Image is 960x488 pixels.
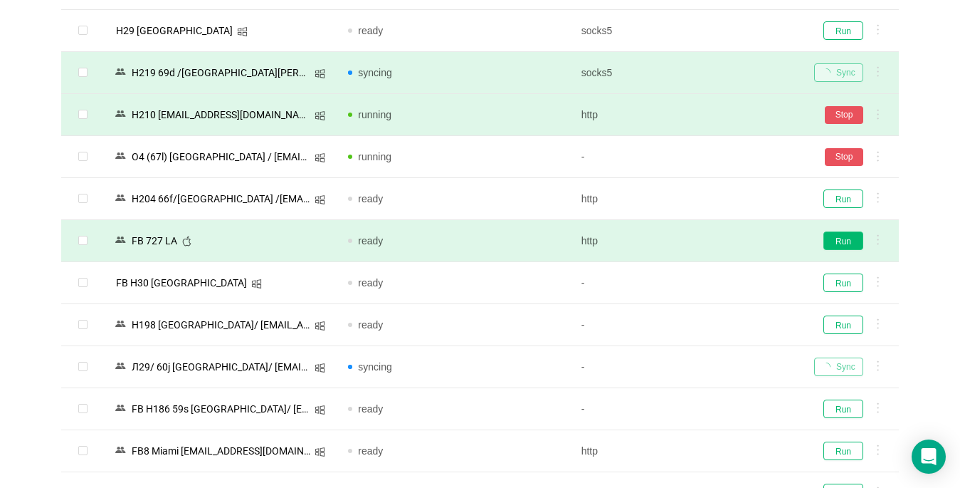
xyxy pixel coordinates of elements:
[127,442,315,460] div: FB8 Miami [EMAIL_ADDRESS][DOMAIN_NAME]
[315,321,325,331] i: icon: windows
[127,190,315,208] div: Н204 66f/[GEOGRAPHIC_DATA] /[EMAIL_ADDRESS][DOMAIN_NAME]
[358,277,383,289] span: ready
[127,63,315,82] div: Н219 69d /[GEOGRAPHIC_DATA][PERSON_NAME]/ [EMAIL_ADDRESS][DOMAIN_NAME]
[825,106,863,124] button: Stop
[315,68,325,79] i: icon: windows
[570,136,803,178] td: -
[315,447,325,457] i: icon: windows
[570,262,803,304] td: -
[127,232,181,250] div: FB 727 LA
[823,232,863,250] button: Run
[112,274,251,292] div: FB H30 [GEOGRAPHIC_DATA]
[315,363,325,373] i: icon: windows
[127,105,315,124] div: Н210 [EMAIL_ADDRESS][DOMAIN_NAME]
[825,148,863,166] button: Stop
[570,388,803,430] td: -
[570,220,803,262] td: http
[358,25,383,36] span: ready
[315,194,325,205] i: icon: windows
[181,236,192,246] i: icon: apple
[237,26,248,37] i: icon: windows
[570,430,803,472] td: http
[358,109,391,120] span: running
[358,319,383,331] span: ready
[127,316,315,334] div: Н198 [GEOGRAPHIC_DATA]/ [EMAIL_ADDRESS][DOMAIN_NAME]
[823,442,863,460] button: Run
[358,67,391,78] span: syncing
[570,10,803,52] td: socks5
[570,94,803,136] td: http
[315,110,325,121] i: icon: windows
[358,361,391,373] span: syncing
[112,21,237,40] div: H29 [GEOGRAPHIC_DATA]
[912,440,946,474] div: Open Intercom Messenger
[251,279,262,289] i: icon: windows
[823,316,863,334] button: Run
[570,178,803,220] td: http
[127,400,315,418] div: FB Н186 59s [GEOGRAPHIC_DATA]/ [EMAIL_ADDRESS][DOMAIN_NAME]
[358,235,383,246] span: ready
[358,193,383,204] span: ready
[570,304,803,346] td: -
[315,405,325,415] i: icon: windows
[358,151,391,162] span: running
[358,445,383,457] span: ready
[127,147,315,166] div: O4 (67l) [GEOGRAPHIC_DATA] / [EMAIL_ADDRESS][DOMAIN_NAME]
[823,21,863,40] button: Run
[127,358,315,376] div: Л29/ 60j [GEOGRAPHIC_DATA]/ [EMAIL_ADDRESS][DOMAIN_NAME]
[358,403,383,415] span: ready
[570,52,803,94] td: socks5
[823,400,863,418] button: Run
[315,152,325,163] i: icon: windows
[570,346,803,388] td: -
[823,274,863,292] button: Run
[823,190,863,208] button: Run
